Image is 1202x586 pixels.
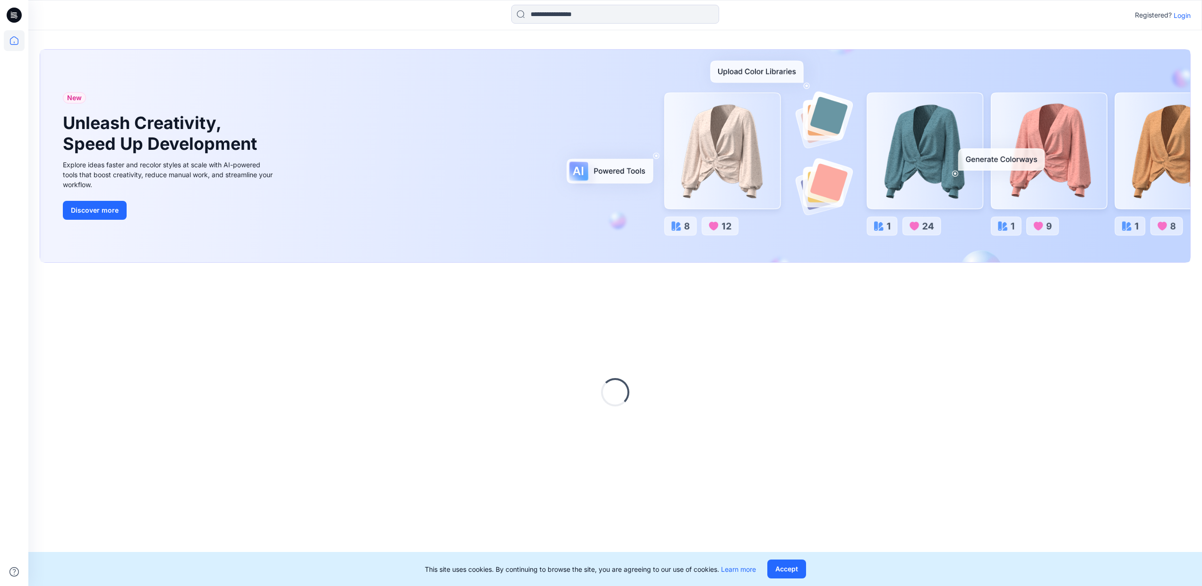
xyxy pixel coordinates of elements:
[63,160,275,190] div: Explore ideas faster and recolor styles at scale with AI-powered tools that boost creativity, red...
[1135,9,1172,21] p: Registered?
[63,201,127,220] button: Discover more
[721,565,756,573] a: Learn more
[63,201,275,220] a: Discover more
[767,560,806,578] button: Accept
[67,92,82,103] span: New
[1174,10,1191,20] p: Login
[63,113,261,154] h1: Unleash Creativity, Speed Up Development
[425,564,756,574] p: This site uses cookies. By continuing to browse the site, you are agreeing to our use of cookies.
